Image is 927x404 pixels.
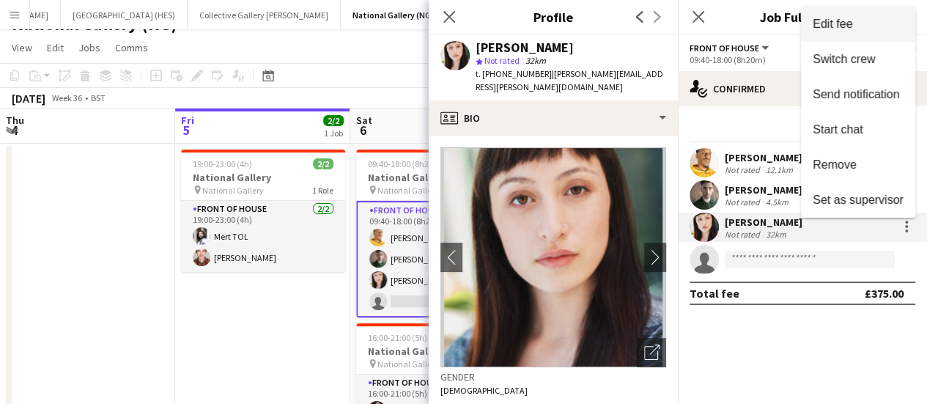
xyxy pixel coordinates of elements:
[801,77,915,112] button: Send notification
[801,42,915,77] button: Switch crew
[801,7,915,42] button: Edit fee
[813,88,899,100] span: Send notification
[813,194,904,206] span: Set as supervisor
[801,183,915,218] button: Set as supervisor
[813,18,852,30] span: Edit fee
[813,158,857,171] span: Remove
[801,112,915,147] button: Start chat
[801,147,915,183] button: Remove
[813,53,875,65] span: Switch crew
[813,123,863,136] span: Start chat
